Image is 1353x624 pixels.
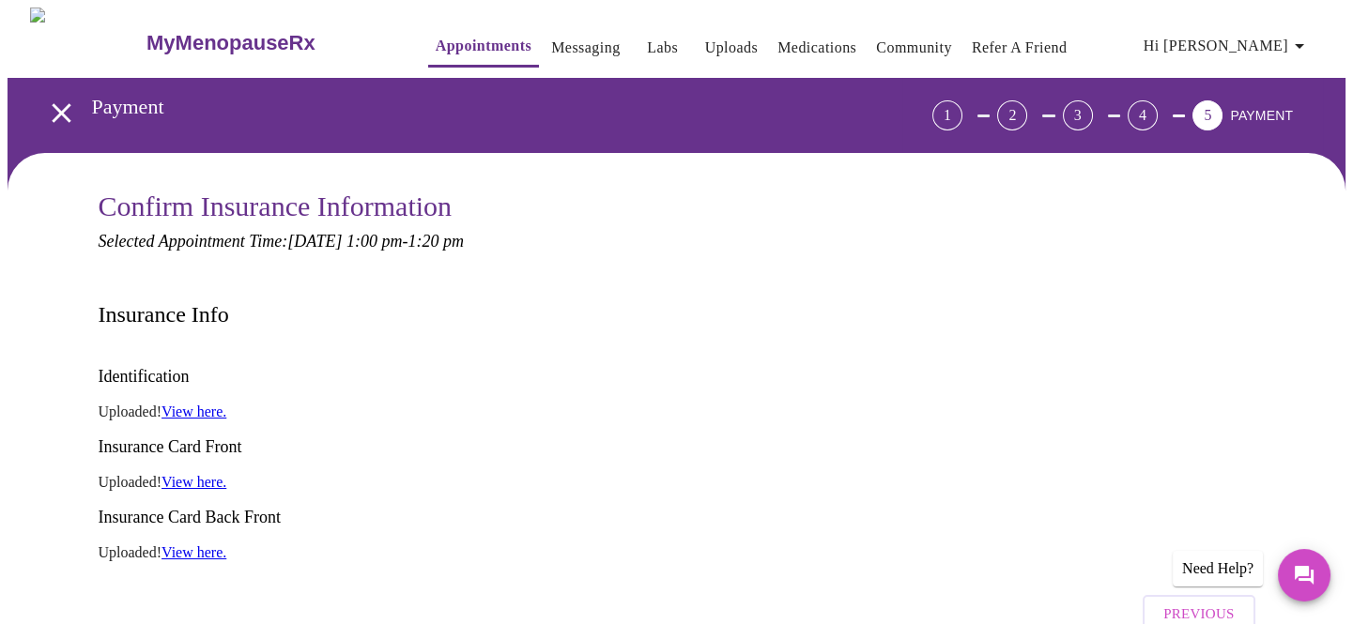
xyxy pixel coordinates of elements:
[34,85,89,141] button: open drawer
[99,508,1255,527] h3: Insurance Card Back Front
[161,403,226,419] a: View here.
[99,367,1255,387] h3: Identification
[964,29,1075,67] button: Refer a Friend
[146,31,315,55] h3: MyMenopauseRx
[698,29,766,67] button: Uploads
[1173,551,1263,586] div: Need Help?
[1278,549,1330,601] button: Messages
[647,35,678,61] a: Labs
[633,29,693,67] button: Labs
[99,232,464,251] em: Selected Appointment Time: [DATE] 1:00 pm - 1:20 pm
[436,33,531,59] a: Appointments
[1128,100,1158,130] div: 4
[876,35,952,61] a: Community
[99,544,1255,561] p: Uploaded!
[92,95,828,119] h3: Payment
[932,100,962,130] div: 1
[99,474,1255,491] p: Uploaded!
[145,10,391,76] a: MyMenopauseRx
[544,29,627,67] button: Messaging
[1192,100,1222,130] div: 5
[99,403,1255,420] p: Uploaded!
[1144,33,1311,59] span: Hi [PERSON_NAME]
[997,100,1027,130] div: 2
[1230,108,1293,123] span: PAYMENT
[869,29,960,67] button: Community
[30,8,145,78] img: MyMenopauseRx Logo
[428,27,539,68] button: Appointments
[972,35,1068,61] a: Refer a Friend
[99,190,1255,222] h3: Confirm Insurance Information
[551,35,620,61] a: Messaging
[770,29,864,67] button: Medications
[99,302,229,327] h3: Insurance Info
[777,35,856,61] a: Medications
[705,35,759,61] a: Uploads
[161,474,226,490] a: View here.
[161,544,226,560] a: View here.
[1063,100,1093,130] div: 3
[99,437,1255,457] h3: Insurance Card Front
[1136,27,1318,65] button: Hi [PERSON_NAME]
